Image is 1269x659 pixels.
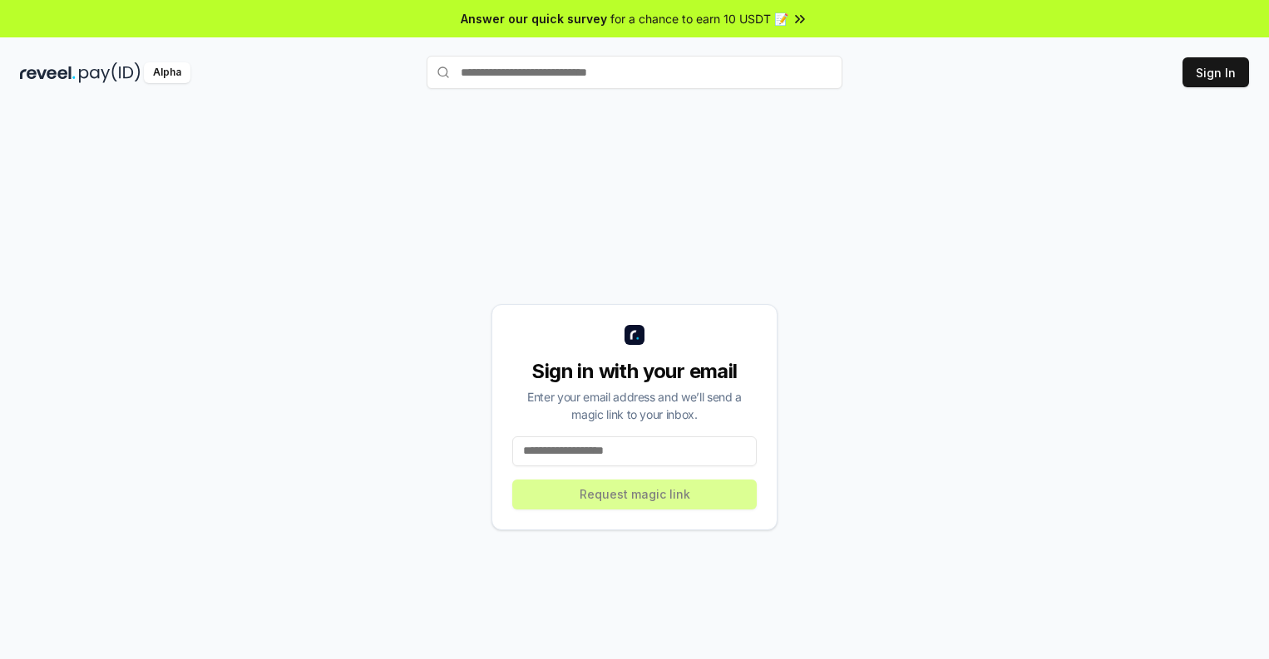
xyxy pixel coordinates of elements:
[79,62,141,83] img: pay_id
[512,388,757,423] div: Enter your email address and we’ll send a magic link to your inbox.
[512,358,757,385] div: Sign in with your email
[20,62,76,83] img: reveel_dark
[625,325,644,345] img: logo_small
[461,10,607,27] span: Answer our quick survey
[610,10,788,27] span: for a chance to earn 10 USDT 📝
[144,62,190,83] div: Alpha
[1183,57,1249,87] button: Sign In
